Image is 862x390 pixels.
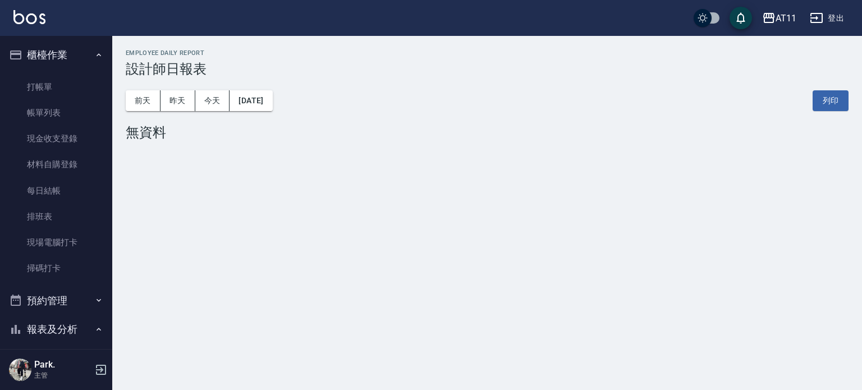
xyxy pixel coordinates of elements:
h5: Park. [34,359,91,370]
button: AT11 [758,7,801,30]
a: 掃碼打卡 [4,255,108,281]
button: [DATE] [230,90,272,111]
button: 前天 [126,90,161,111]
h3: 設計師日報表 [126,61,849,77]
img: Logo [13,10,45,24]
button: 昨天 [161,90,195,111]
a: 報表目錄 [4,348,108,374]
a: 排班表 [4,204,108,230]
a: 現場電腦打卡 [4,230,108,255]
img: Person [9,359,31,381]
button: 列印 [813,90,849,111]
button: save [730,7,752,29]
button: 登出 [805,8,849,29]
button: 櫃檯作業 [4,40,108,70]
button: 報表及分析 [4,315,108,344]
a: 現金收支登錄 [4,126,108,152]
button: 預約管理 [4,286,108,315]
div: 無資料 [126,125,849,140]
div: AT11 [776,11,796,25]
a: 打帳單 [4,74,108,100]
button: 今天 [195,90,230,111]
p: 主管 [34,370,91,380]
a: 每日結帳 [4,178,108,204]
h2: Employee Daily Report [126,49,849,57]
a: 材料自購登錄 [4,152,108,177]
a: 帳單列表 [4,100,108,126]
